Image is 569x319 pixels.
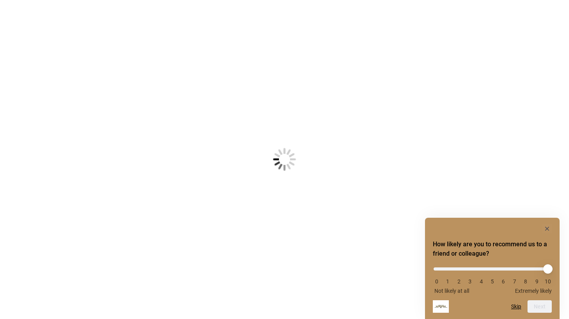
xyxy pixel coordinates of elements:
li: 8 [522,278,529,285]
li: 7 [511,278,519,285]
li: 1 [444,278,452,285]
div: How likely are you to recommend us to a friend or colleague? Select an option from 0 to 10, with ... [433,262,552,294]
li: 4 [477,278,485,285]
li: 2 [455,278,463,285]
img: Loading [234,109,335,210]
li: 9 [533,278,541,285]
button: Hide survey [542,224,552,233]
div: How likely are you to recommend us to a friend or colleague? Select an option from 0 to 10, with ... [433,224,552,313]
button: Skip [511,303,521,310]
li: 5 [488,278,496,285]
span: Not likely at all [434,288,469,294]
li: 6 [499,278,507,285]
li: 3 [466,278,474,285]
span: Extremely likely [515,288,552,294]
button: Next question [528,300,552,313]
li: 0 [433,278,441,285]
h2: How likely are you to recommend us to a friend or colleague? Select an option from 0 to 10, with ... [433,240,552,258]
li: 10 [544,278,552,285]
